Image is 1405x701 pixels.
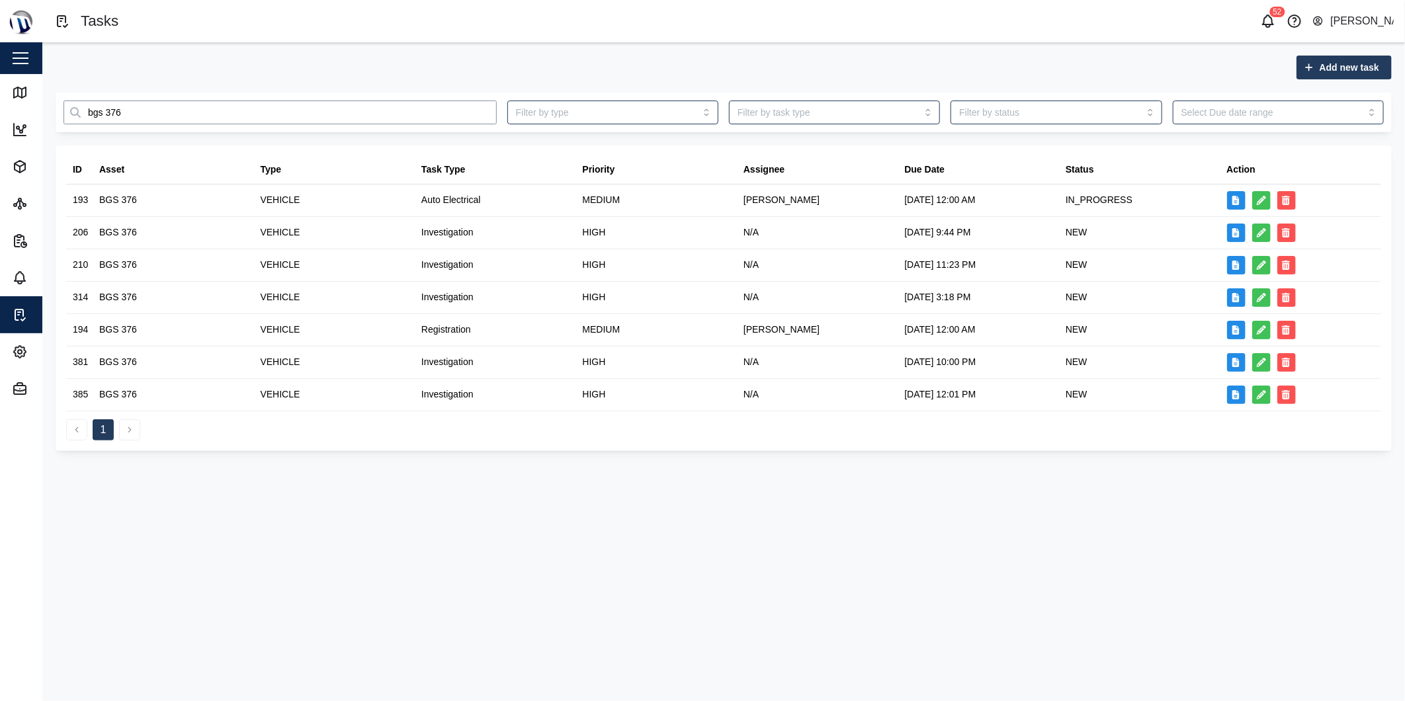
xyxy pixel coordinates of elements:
[34,270,74,285] div: Alarms
[744,258,759,272] div: N/A
[905,163,945,177] div: Due Date
[1066,355,1087,370] div: NEW
[1173,101,1384,124] input: Select Due date range
[1066,258,1087,272] div: NEW
[34,85,63,100] div: Map
[99,163,124,177] div: Asset
[583,355,606,370] div: HIGH
[261,388,300,402] div: VEHICLE
[583,323,620,337] div: MEDIUM
[73,355,88,370] div: 381
[64,101,497,124] input: Search task here...
[261,290,300,305] div: VEHICLE
[421,355,474,370] div: Investigation
[1066,193,1132,208] div: IN_PROGRESS
[99,323,137,337] div: BGS 376
[905,226,971,240] div: [DATE] 9:44 PM
[261,163,282,177] div: Type
[421,290,474,305] div: Investigation
[34,233,77,248] div: Reports
[905,323,976,337] div: [DATE] 12:00 AM
[1066,163,1094,177] div: Status
[1312,12,1394,30] button: [PERSON_NAME]
[744,355,759,370] div: N/A
[73,258,88,272] div: 210
[1066,323,1087,337] div: NEW
[99,193,137,208] div: BGS 376
[99,258,137,272] div: BGS 376
[1297,56,1392,79] button: Add new task
[93,419,114,440] button: 1
[261,323,300,337] div: VEHICLE
[583,258,606,272] div: HIGH
[34,159,73,174] div: Assets
[1320,56,1379,79] span: Add new task
[261,193,300,208] div: VEHICLE
[1066,388,1087,402] div: NEW
[744,290,759,305] div: N/A
[744,193,820,208] div: [PERSON_NAME]
[1066,290,1087,305] div: NEW
[99,226,137,240] div: BGS 376
[951,101,1162,124] input: Filter by status
[34,122,91,137] div: Dashboard
[744,323,820,337] div: [PERSON_NAME]
[73,226,88,240] div: 206
[905,388,976,402] div: [DATE] 12:01 PM
[744,388,759,402] div: N/A
[421,258,474,272] div: Investigation
[421,323,471,337] div: Registration
[583,193,620,208] div: MEDIUM
[421,163,465,177] div: Task Type
[7,7,36,36] img: Main Logo
[905,193,976,208] div: [DATE] 12:00 AM
[261,226,300,240] div: VEHICLE
[744,163,785,177] div: Assignee
[99,355,137,370] div: BGS 376
[905,355,976,370] div: [DATE] 10:00 PM
[1066,226,1087,240] div: NEW
[421,226,474,240] div: Investigation
[729,101,940,124] input: Filter by task type
[583,388,606,402] div: HIGH
[73,193,88,208] div: 193
[261,355,300,370] div: VEHICLE
[421,388,474,402] div: Investigation
[583,163,615,177] div: Priority
[583,290,606,305] div: HIGH
[507,101,718,124] input: Filter by type
[99,290,137,305] div: BGS 376
[583,226,606,240] div: HIGH
[34,382,71,396] div: Admin
[34,196,65,211] div: Sites
[73,388,88,402] div: 385
[905,258,976,272] div: [DATE] 11:23 PM
[1227,163,1256,177] div: Action
[34,345,79,359] div: Settings
[73,290,88,305] div: 314
[1330,13,1394,30] div: [PERSON_NAME]
[1269,7,1285,17] div: 52
[81,10,118,33] div: Tasks
[261,258,300,272] div: VEHICLE
[421,193,480,208] div: Auto Electrical
[73,323,88,337] div: 194
[905,290,971,305] div: [DATE] 3:18 PM
[744,226,759,240] div: N/A
[99,388,137,402] div: BGS 376
[34,308,69,322] div: Tasks
[73,163,82,177] div: ID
